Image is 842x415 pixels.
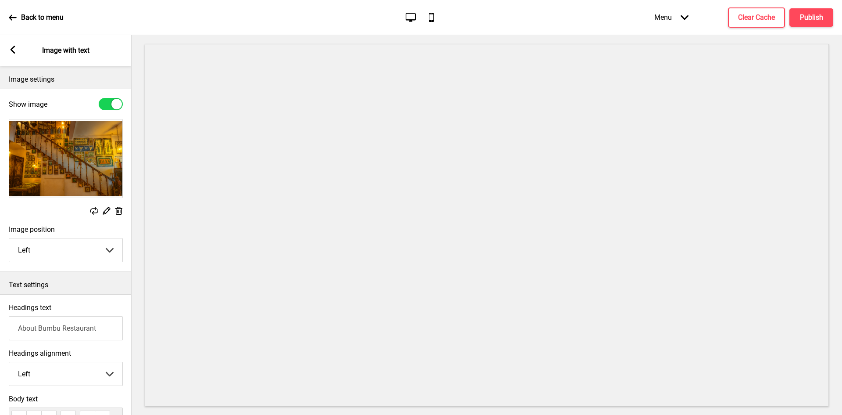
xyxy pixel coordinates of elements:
[9,100,47,108] label: Show image
[21,13,64,22] p: Back to menu
[646,4,697,30] div: Menu
[42,46,89,55] p: Image with text
[800,13,823,22] h4: Publish
[728,7,785,28] button: Clear Cache
[9,75,123,84] p: Image settings
[9,395,123,403] span: Body text
[9,225,123,234] label: Image position
[738,13,775,22] h4: Clear Cache
[789,8,833,27] button: Publish
[9,119,122,198] img: Image
[9,6,64,29] a: Back to menu
[9,303,51,312] label: Headings text
[9,280,123,290] p: Text settings
[9,349,123,357] label: Headings alignment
